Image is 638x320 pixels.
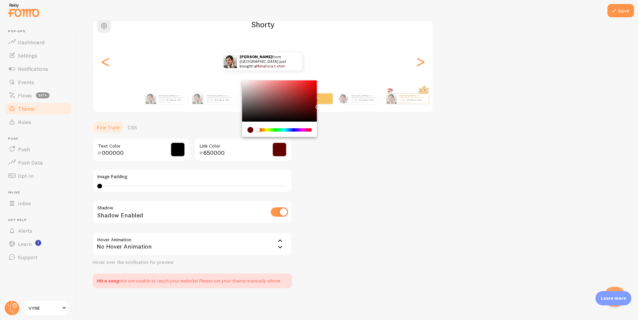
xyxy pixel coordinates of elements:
[18,65,48,72] span: Notifications
[93,232,292,256] div: No Hover Animation
[93,200,292,225] div: Shadow Enabled
[595,291,631,305] div: Learn more
[18,105,35,112] span: Theme
[8,218,72,222] span: Get Help
[97,174,287,180] label: Image Padding
[207,101,234,103] small: about 4 minutes ago
[352,94,368,97] strong: [PERSON_NAME]
[295,94,322,103] p: from [GEOGRAPHIC_DATA] just bought a
[215,99,229,101] a: Metallica t-shirt
[97,277,280,284] div: We are unable to reach your website! Please set your theme manually above
[18,227,32,234] span: Alerts
[97,278,120,284] strong: Hit a snag:
[24,300,69,316] a: VYNE
[386,94,396,104] img: Fomo
[18,39,45,46] span: Dashboard
[352,101,377,103] small: about 4 minutes ago
[93,19,432,30] h2: Shorty
[35,240,41,246] svg: <p>Watch New Feature Tutorials!</p>
[18,146,30,153] span: Push
[416,38,424,85] div: Next slide
[4,36,72,49] a: Dashboard
[605,287,625,307] iframe: Help Scout Beacon - Open
[167,99,181,101] a: Metallica t-shirt
[18,172,34,179] span: Opt-In
[407,99,422,101] a: Metallica t-shirt
[146,93,156,104] img: Fomo
[93,260,292,266] div: Hover over the notification for preview
[159,94,185,103] p: from [GEOGRAPHIC_DATA] just bought a
[18,254,38,261] span: Support
[240,53,295,70] p: from [GEOGRAPHIC_DATA] just bought a
[303,99,318,101] a: Metallica t-shirt
[4,89,72,102] a: Flows beta
[4,115,72,129] a: Rules
[4,251,72,264] a: Support
[4,75,72,89] a: Events
[18,200,31,207] span: Inline
[399,101,425,103] small: about 4 minutes ago
[207,94,235,103] p: from [GEOGRAPHIC_DATA] just bought a
[18,241,32,247] span: Learn
[248,127,254,133] div: current color is #650000
[4,102,72,115] a: Theme
[101,38,109,85] div: Previous slide
[601,295,626,301] p: Learn more
[4,156,72,169] a: Push Data
[295,101,321,103] small: about 4 minutes ago
[352,94,378,103] p: from [GEOGRAPHIC_DATA] just bought a
[242,80,317,137] div: Chrome color picker
[124,121,141,134] a: CSS
[4,143,72,156] a: Push
[159,101,185,103] small: about 4 minutes ago
[36,92,50,98] span: beta
[224,55,237,68] img: Fomo
[29,304,60,312] span: VYNE
[8,29,72,34] span: Pop-ups
[8,137,72,141] span: Push
[4,224,72,237] a: Alerts
[159,94,175,97] strong: [PERSON_NAME]
[93,121,124,134] a: Fine Tune
[4,49,72,62] a: Settings
[240,54,272,59] strong: [PERSON_NAME]
[18,119,31,125] span: Rules
[192,93,203,104] img: Fomo
[7,2,40,19] img: fomo-relay-logo-orange.svg
[18,79,34,85] span: Events
[18,92,32,99] span: Flows
[339,94,348,103] img: Fomo
[18,52,37,59] span: Settings
[399,94,415,97] strong: [PERSON_NAME]
[399,94,426,103] p: from [GEOGRAPHIC_DATA] just bought a
[207,94,223,97] strong: [PERSON_NAME]
[4,169,72,182] a: Opt-In
[8,190,72,195] span: Inline
[18,159,43,166] span: Push Data
[4,237,72,251] a: Learn
[4,62,72,75] a: Notifications
[360,99,374,101] a: Metallica t-shirt
[4,197,72,210] a: Inline
[256,63,285,68] a: Metallica t-shirt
